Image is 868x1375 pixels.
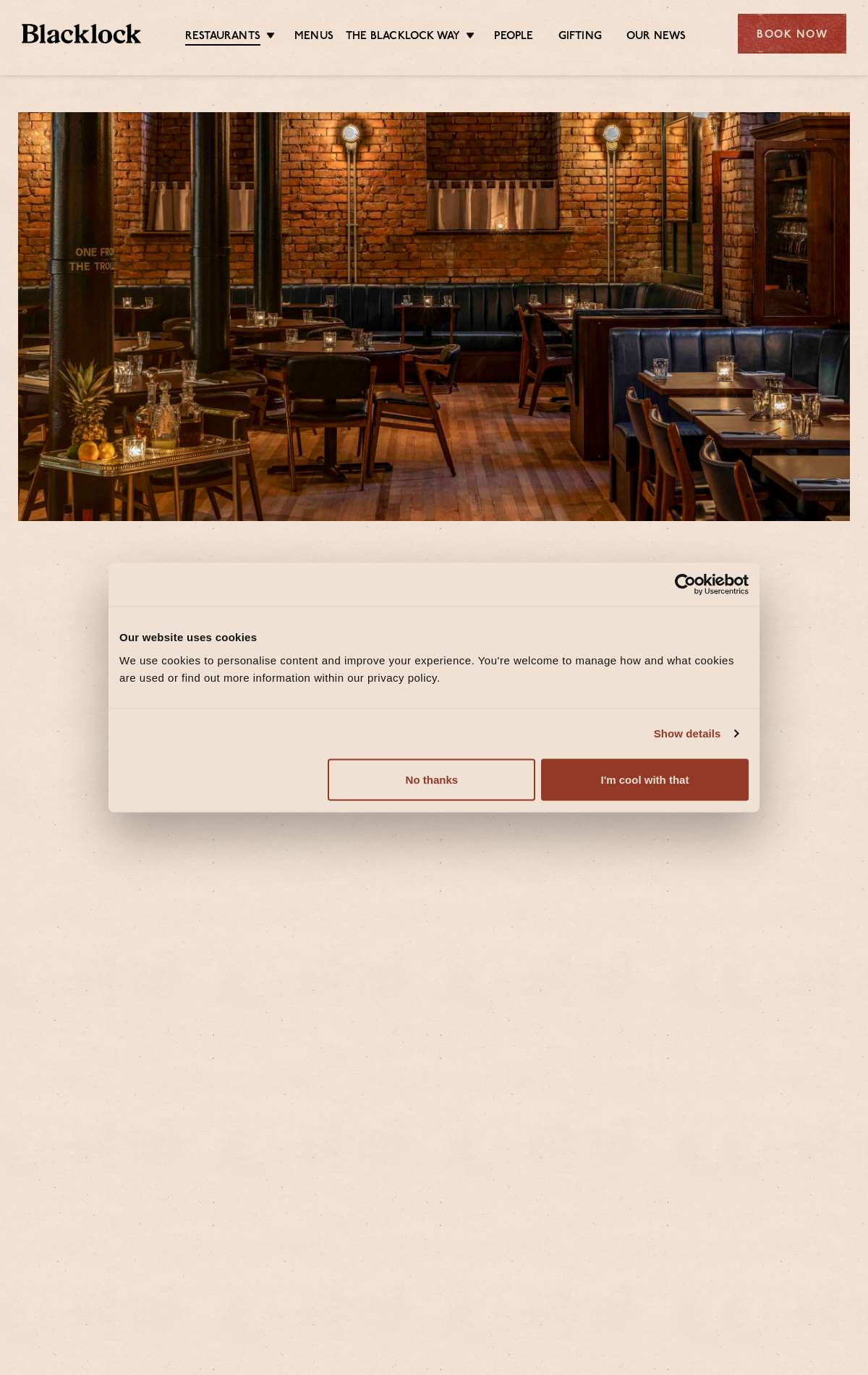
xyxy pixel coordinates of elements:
div: Book Now [738,14,846,54]
a: People [494,30,533,44]
a: Our News [626,30,686,44]
a: Menus [294,30,333,44]
button: I'm cool with that [541,758,749,800]
div: We use cookies to personalise content and improve your experience. You're welcome to manage how a... [119,651,749,686]
a: Show details [654,725,738,742]
img: BL_Textured_Logo-footer-cropped.svg [22,24,141,44]
div: Our website uses cookies [119,629,749,646]
a: Gifting [558,30,602,44]
a: Usercentrics Cookiebot - opens in a new window [622,574,749,596]
a: The Blacklock Way [346,30,460,44]
a: Restaurants [185,30,260,46]
button: No thanks [328,758,535,800]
